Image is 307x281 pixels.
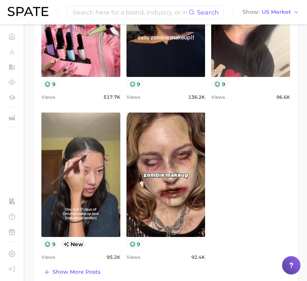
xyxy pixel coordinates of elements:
[211,93,225,102] span: Views
[197,9,219,16] span: Search
[8,7,48,16] img: SPATE
[126,253,140,262] span: Views
[276,93,290,102] span: 96.6k
[103,93,120,102] span: 517.7k
[41,93,55,102] span: Views
[41,240,59,248] button: 9
[262,10,291,14] span: US Market
[41,80,59,88] button: 9
[243,10,259,14] span: Show
[107,253,120,262] span: 95.2k
[211,80,228,88] button: 9
[53,269,100,275] span: Show more posts
[126,80,144,88] button: 9
[60,240,87,248] span: new
[126,93,140,102] span: Views
[191,253,205,262] span: 92.4k
[41,253,55,262] span: Views
[241,7,301,17] button: ShowUS Market
[41,267,102,278] button: Show more posts
[72,6,189,19] input: Search here for a brand, industry, or ingredient
[6,263,18,275] a: Log out. Currently logged in with e-mail lhighfill@hunterpr.com.
[126,240,144,248] button: 9
[188,93,205,102] span: 136.2k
